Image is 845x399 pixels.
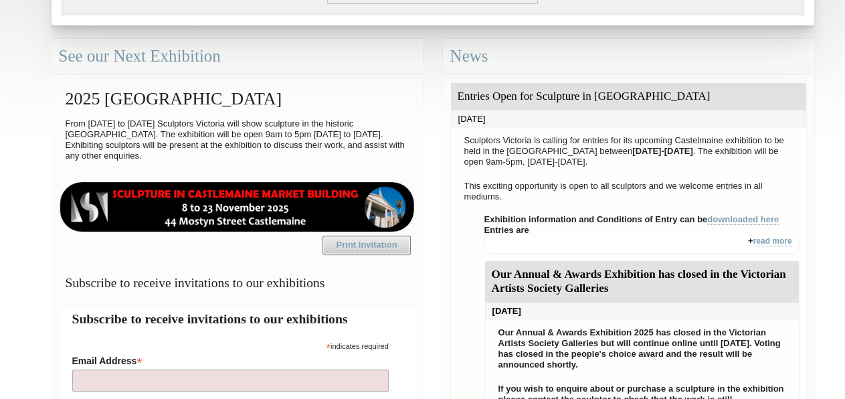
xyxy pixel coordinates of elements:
div: indicates required [72,339,389,351]
p: This exciting opportunity is open to all sculptors and we welcome entries in all mediums. [458,177,800,206]
h2: 2025 [GEOGRAPHIC_DATA] [59,82,415,115]
p: From [DATE] to [DATE] Sculptors Victoria will show sculpture in the historic [GEOGRAPHIC_DATA]. T... [59,115,415,165]
h3: Subscribe to receive invitations to our exhibitions [59,270,415,296]
div: + [484,236,800,254]
div: See our Next Exhibition [52,39,423,74]
p: Our Annual & Awards Exhibition 2025 has closed in the Victorian Artists Society Galleries but wil... [492,324,792,374]
div: Entries Open for Sculpture in [GEOGRAPHIC_DATA] [451,83,806,110]
div: News [443,39,814,74]
label: Email Address [72,351,389,368]
a: Print Invitation [322,236,411,254]
a: downloaded here [707,214,779,225]
div: [DATE] [451,110,806,128]
h2: Subscribe to receive invitations to our exhibitions [72,309,402,329]
p: Sculptors Victoria is calling for entries for its upcoming Castelmaine exhibition to be held in t... [458,132,800,171]
div: [DATE] [485,303,799,320]
img: castlemaine-ldrbd25v2.png [59,182,415,232]
strong: [DATE]-[DATE] [632,146,693,156]
strong: Exhibition information and Conditions of Entry can be [484,214,779,225]
a: read more [753,236,791,246]
div: Our Annual & Awards Exhibition has closed in the Victorian Artists Society Galleries [485,261,799,303]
